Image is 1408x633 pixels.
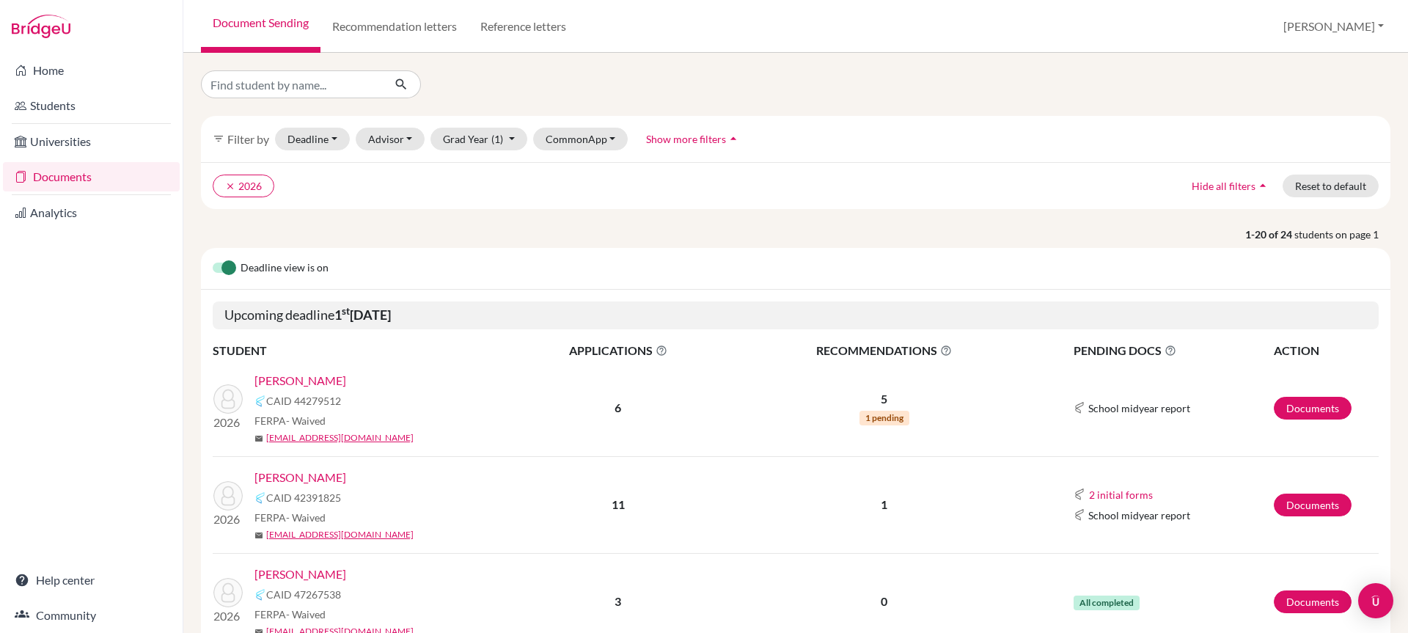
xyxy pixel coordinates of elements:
b: 3 [615,594,621,608]
img: LePoint , Lillian [213,384,243,414]
a: Universities [3,127,180,156]
img: Svoboda, Nadia Renee [213,578,243,607]
img: Common App logo [1074,509,1085,521]
a: [EMAIL_ADDRESS][DOMAIN_NAME] [266,431,414,444]
th: STUDENT [213,341,506,360]
span: All completed [1074,596,1140,610]
button: clear2026 [213,175,274,197]
img: Common App logo [1074,489,1085,500]
img: Common App logo [1074,402,1085,414]
span: FERPA [254,510,326,525]
p: 1 [731,496,1038,513]
span: (1) [491,133,503,145]
span: PENDING DOCS [1074,342,1272,359]
i: arrow_drop_up [1255,178,1270,193]
p: 2026 [213,414,243,431]
span: - Waived [286,414,326,427]
i: clear [225,181,235,191]
b: 6 [615,400,621,414]
button: CommonApp [533,128,628,150]
div: Open Intercom Messenger [1358,583,1393,618]
a: [PERSON_NAME] [254,372,346,389]
th: ACTION [1273,341,1379,360]
img: Common App logo [254,492,266,504]
span: CAID 42391825 [266,490,341,505]
span: School midyear report [1088,400,1190,416]
span: RECOMMENDATIONS [731,342,1038,359]
a: Students [3,91,180,120]
a: [PERSON_NAME] [254,469,346,486]
a: Help center [3,566,180,595]
button: 2 initial forms [1088,486,1154,503]
span: students on page 1 [1294,227,1390,242]
a: [PERSON_NAME] [254,566,346,583]
span: CAID 47267538 [266,587,341,602]
p: 2026 [213,511,243,528]
p: 0 [731,593,1038,610]
span: School midyear report [1088,508,1190,523]
span: mail [254,531,263,540]
p: 2026 [213,607,243,625]
p: 5 [731,390,1038,408]
b: 1 [DATE] [334,307,391,323]
span: Filter by [227,132,269,146]
a: Documents [1274,590,1352,613]
i: arrow_drop_up [726,131,741,146]
span: CAID 44279512 [266,393,341,409]
button: Advisor [356,128,425,150]
a: Documents [1274,397,1352,420]
sup: st [342,305,350,317]
button: Reset to default [1283,175,1379,197]
b: 11 [612,497,625,511]
span: 1 pending [859,411,909,425]
button: Hide all filtersarrow_drop_up [1179,175,1283,197]
img: Common App logo [254,395,266,407]
span: - Waived [286,511,326,524]
img: Common App logo [254,589,266,601]
h5: Upcoming deadline [213,301,1379,329]
input: Find student by name... [201,70,383,98]
button: Show more filtersarrow_drop_up [634,128,753,150]
a: Community [3,601,180,630]
strong: 1-20 of 24 [1245,227,1294,242]
button: Deadline [275,128,350,150]
img: Sugiarto, Catherine [213,481,243,511]
button: Grad Year(1) [430,128,527,150]
button: [PERSON_NAME] [1277,12,1390,40]
span: Show more filters [646,133,726,145]
span: mail [254,434,263,443]
a: Analytics [3,198,180,227]
a: Documents [3,162,180,191]
i: filter_list [213,133,224,144]
span: Deadline view is on [241,260,329,277]
span: FERPA [254,413,326,428]
span: - Waived [286,608,326,621]
span: Hide all filters [1192,180,1255,192]
img: Bridge-U [12,15,70,38]
span: APPLICATIONS [507,342,730,359]
a: [EMAIL_ADDRESS][DOMAIN_NAME] [266,528,414,541]
span: FERPA [254,607,326,622]
a: Documents [1274,494,1352,516]
a: Home [3,56,180,85]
